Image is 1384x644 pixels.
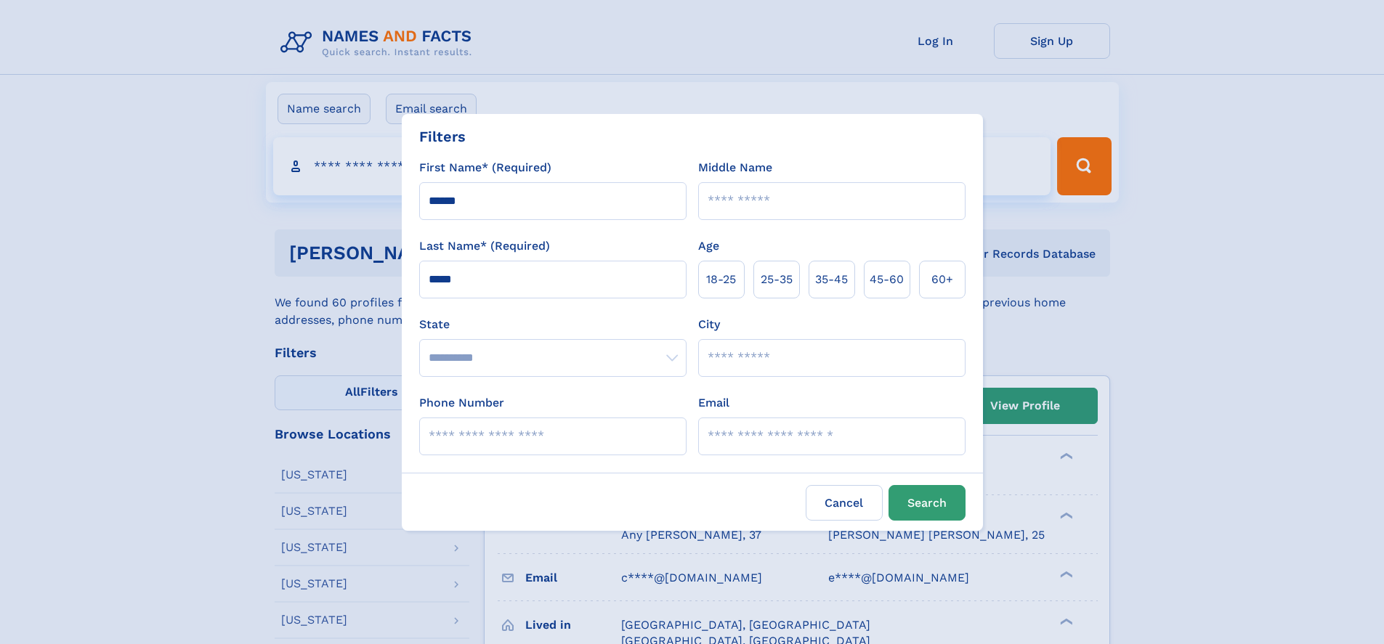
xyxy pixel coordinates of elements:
label: First Name* (Required) [419,159,551,176]
label: Age [698,237,719,255]
button: Search [889,485,966,521]
span: 60+ [931,271,953,288]
span: 25‑35 [761,271,793,288]
label: Email [698,394,729,412]
label: Cancel [806,485,883,521]
label: State [419,316,687,333]
label: Phone Number [419,394,504,412]
span: 35‑45 [815,271,848,288]
span: 45‑60 [870,271,904,288]
label: City [698,316,720,333]
span: 18‑25 [706,271,736,288]
label: Last Name* (Required) [419,237,550,255]
div: Filters [419,126,466,147]
label: Middle Name [698,159,772,176]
